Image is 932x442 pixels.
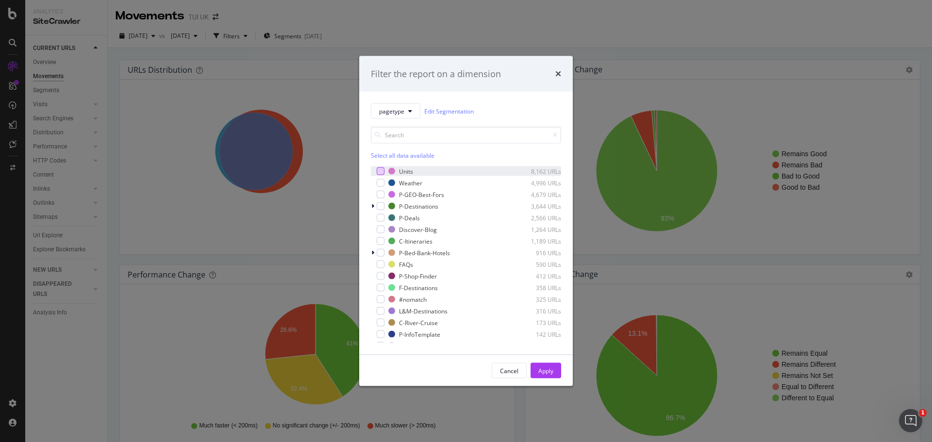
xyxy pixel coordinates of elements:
[514,272,561,280] div: 412 URLs
[514,190,561,198] div: 4,679 URLs
[919,409,927,417] span: 1
[399,342,443,350] div: P-Holiday-Types
[399,295,427,303] div: #nomatch
[555,67,561,80] div: times
[492,363,527,378] button: Cancel
[514,237,561,245] div: 1,189 URLs
[514,307,561,315] div: 316 URLs
[514,179,561,187] div: 4,996 URLs
[514,225,561,233] div: 1,264 URLs
[379,107,404,115] span: pagetype
[424,106,474,116] a: Edit Segmentation
[514,330,561,338] div: 142 URLs
[514,260,561,268] div: 590 URLs
[399,248,450,257] div: P-Bed-Bank-Hotels
[371,103,420,119] button: pagetype
[399,167,413,175] div: Units
[514,213,561,222] div: 2,566 URLs
[371,151,561,160] div: Select all data available
[514,295,561,303] div: 325 URLs
[500,366,518,375] div: Cancel
[399,179,422,187] div: Weather
[399,190,444,198] div: P-GEO-Best-Fors
[514,318,561,327] div: 173 URLs
[359,56,573,386] div: modal
[531,363,561,378] button: Apply
[399,330,440,338] div: P-InfoTemplate
[371,67,501,80] div: Filter the report on a dimension
[399,272,437,280] div: P-Shop-Finder
[514,202,561,210] div: 3,644 URLs
[371,127,561,144] input: Search
[514,342,561,350] div: 134 URLs
[514,167,561,175] div: 8,162 URLs
[399,225,437,233] div: Discover-Blog
[399,318,438,327] div: C-River-Cruise
[399,202,438,210] div: P-Destinations
[399,237,433,245] div: C-Itineraries
[514,248,561,257] div: 916 URLs
[538,366,553,375] div: Apply
[399,213,420,222] div: P-Deals
[899,409,922,432] iframe: Intercom live chat
[514,283,561,292] div: 358 URLs
[399,307,448,315] div: L&M-Destinations
[399,283,438,292] div: F-Destinations
[399,260,413,268] div: FAQs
